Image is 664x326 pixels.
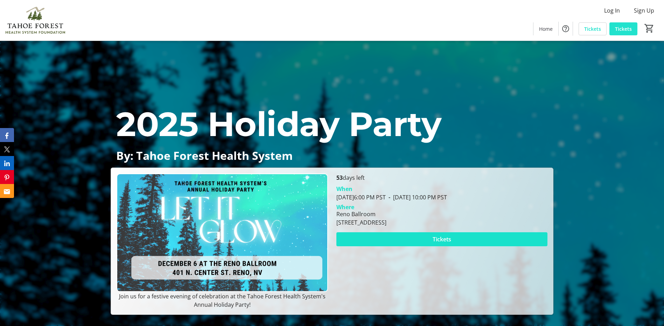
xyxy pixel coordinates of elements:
p: Join us for a festive evening of celebration at the Tahoe Forest Health System's Annual Holiday P... [117,292,328,309]
button: Sign Up [628,5,660,16]
span: Sign Up [634,6,654,15]
a: Tickets [609,22,637,35]
span: Home [539,25,553,33]
button: Cart [643,22,656,35]
span: [DATE] 10:00 PM PST [386,193,447,201]
span: Tickets [615,25,632,33]
div: When [336,185,352,193]
div: [STREET_ADDRESS] [336,218,386,227]
span: Tickets [433,235,451,243]
span: - [386,193,393,201]
img: Campaign CTA Media Photo [117,173,328,292]
span: 53 [336,174,343,182]
p: By: Tahoe Forest Health System [116,149,548,162]
a: Tickets [579,22,607,35]
p: days left [336,173,547,182]
a: Home [533,22,558,35]
span: [DATE] 6:00 PM PST [336,193,386,201]
button: Tickets [336,232,547,246]
div: Reno Ballroom [336,210,386,218]
span: 2025 Holiday Party [116,104,441,144]
span: Tickets [584,25,601,33]
button: Help [559,22,573,36]
div: Where [336,204,354,210]
span: Log In [604,6,620,15]
img: Tahoe Forest Health System Foundation's Logo [4,3,67,38]
button: Log In [599,5,625,16]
